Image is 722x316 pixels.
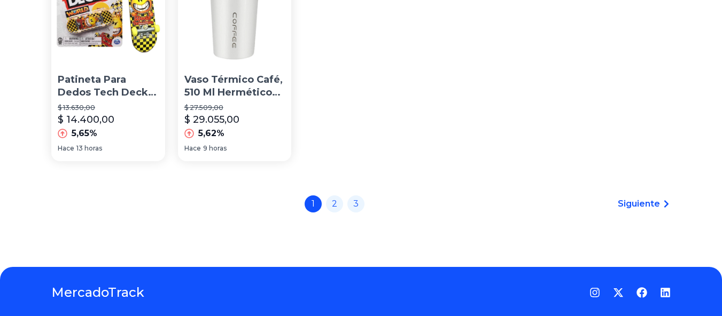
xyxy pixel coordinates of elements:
[51,284,144,301] a: MercadoTrack
[589,287,600,298] a: Instagram
[58,112,114,127] p: $ 14.400,00
[636,287,647,298] a: Facebook
[326,195,343,212] a: 2
[76,144,102,153] span: 13 horas
[347,195,364,212] a: 3
[72,127,97,140] p: 5,65%
[184,144,201,153] span: Hace
[184,73,285,100] p: Vaso Térmico Café, 510 Ml Hermético Acero Inox, C/tapa 13600 [PERSON_NAME]
[58,104,159,112] p: $ 13.630,00
[613,287,624,298] a: Twitter
[660,287,671,298] a: LinkedIn
[184,104,285,112] p: $ 27.509,00
[58,73,159,100] p: Patineta Para Dedos Tech Deck Individual 13600
[58,144,74,153] span: Hace
[198,127,224,140] p: 5,62%
[618,197,660,210] span: Siguiente
[184,112,239,127] p: $ 29.055,00
[203,144,227,153] span: 9 horas
[618,197,671,210] a: Siguiente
